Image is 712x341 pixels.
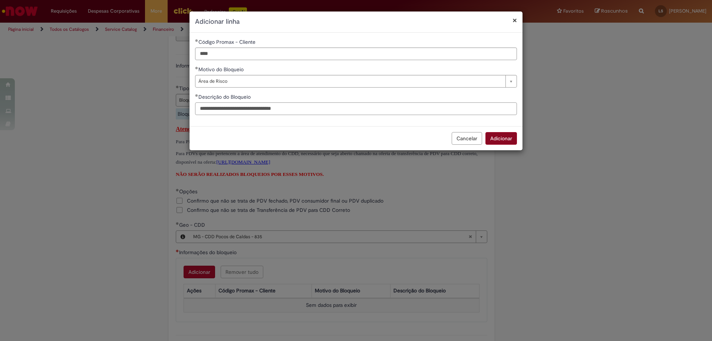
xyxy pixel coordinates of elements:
[198,75,502,87] span: Área de Risco
[512,16,517,24] button: Fechar modal
[198,94,252,100] span: Descrição do Bloqueio
[195,39,198,42] span: Obrigatório Preenchido
[195,102,517,115] input: Descrição do Bloqueio
[195,17,517,27] h2: Adicionar linha
[452,132,482,145] button: Cancelar
[198,66,245,73] span: Motivo do Bloqueio
[485,132,517,145] button: Adicionar
[195,66,198,69] span: Obrigatório Preenchido
[195,94,198,97] span: Obrigatório Preenchido
[198,39,257,45] span: Código Promax - Cliente
[195,47,517,60] input: Código Promax - Cliente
